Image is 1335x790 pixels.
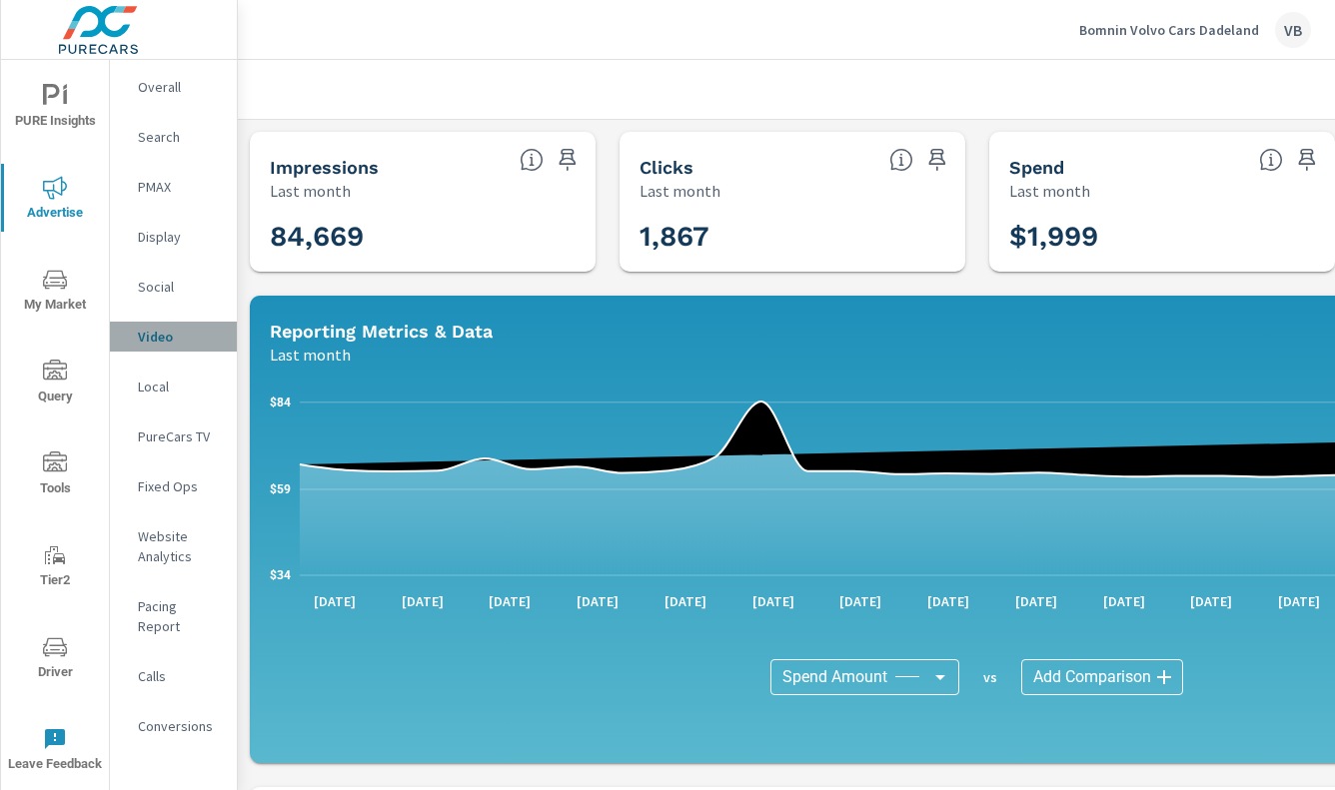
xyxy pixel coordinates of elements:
[110,122,237,152] div: Search
[138,227,221,247] p: Display
[7,727,103,776] span: Leave Feedback
[7,360,103,408] span: Query
[1033,667,1151,687] span: Add Comparison
[1259,148,1283,172] span: The amount of money spent on advertising during the period.
[1176,591,1246,611] p: [DATE]
[825,591,895,611] p: [DATE]
[7,268,103,317] span: My Market
[921,144,953,176] span: Save this to your personalized report
[1089,591,1159,611] p: [DATE]
[138,476,221,496] p: Fixed Ops
[110,172,237,202] div: PMAX
[138,127,221,147] p: Search
[7,84,103,133] span: PURE Insights
[138,666,221,686] p: Calls
[651,591,720,611] p: [DATE]
[770,659,959,695] div: Spend Amount
[138,327,221,347] p: Video
[110,521,237,571] div: Website Analytics
[640,179,720,203] p: Last month
[270,220,576,254] h3: 84,669
[552,144,584,176] span: Save this to your personalized report
[388,591,458,611] p: [DATE]
[913,591,983,611] p: [DATE]
[782,667,887,687] span: Spend Amount
[1079,21,1259,39] p: Bomnin Volvo Cars Dadeland
[110,322,237,352] div: Video
[110,591,237,641] div: Pacing Report
[270,343,351,367] p: Last month
[270,395,291,409] text: $84
[110,372,237,401] div: Local
[138,426,221,446] p: PureCars TV
[7,543,103,592] span: Tier2
[1291,144,1323,176] span: Save this to your personalized report
[138,177,221,197] p: PMAX
[1021,659,1183,695] div: Add Comparison
[889,148,913,172] span: The number of times an ad was clicked by a consumer.
[1009,179,1090,203] p: Last month
[138,277,221,297] p: Social
[270,179,351,203] p: Last month
[563,591,633,611] p: [DATE]
[1009,220,1315,254] h3: $1,999
[138,377,221,396] p: Local
[640,220,945,254] h3: 1,867
[520,148,544,172] span: The number of times an ad was shown on your behalf.
[270,157,379,178] h5: Impressions
[110,272,237,302] div: Social
[475,591,545,611] p: [DATE]
[138,526,221,566] p: Website Analytics
[270,482,291,496] text: $59
[959,668,1021,686] p: vs
[110,471,237,501] div: Fixed Ops
[7,451,103,500] span: Tools
[270,321,493,342] h5: Reporting Metrics & Data
[1009,157,1064,178] h5: Spend
[7,176,103,225] span: Advertise
[110,661,237,691] div: Calls
[110,222,237,252] div: Display
[640,157,693,178] h5: Clicks
[1001,591,1071,611] p: [DATE]
[1275,12,1311,48] div: VB
[300,591,370,611] p: [DATE]
[110,711,237,741] div: Conversions
[138,77,221,97] p: Overall
[270,568,291,582] text: $34
[110,72,237,102] div: Overall
[738,591,808,611] p: [DATE]
[138,716,221,736] p: Conversions
[138,596,221,636] p: Pacing Report
[1264,591,1334,611] p: [DATE]
[110,421,237,451] div: PureCars TV
[7,635,103,684] span: Driver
